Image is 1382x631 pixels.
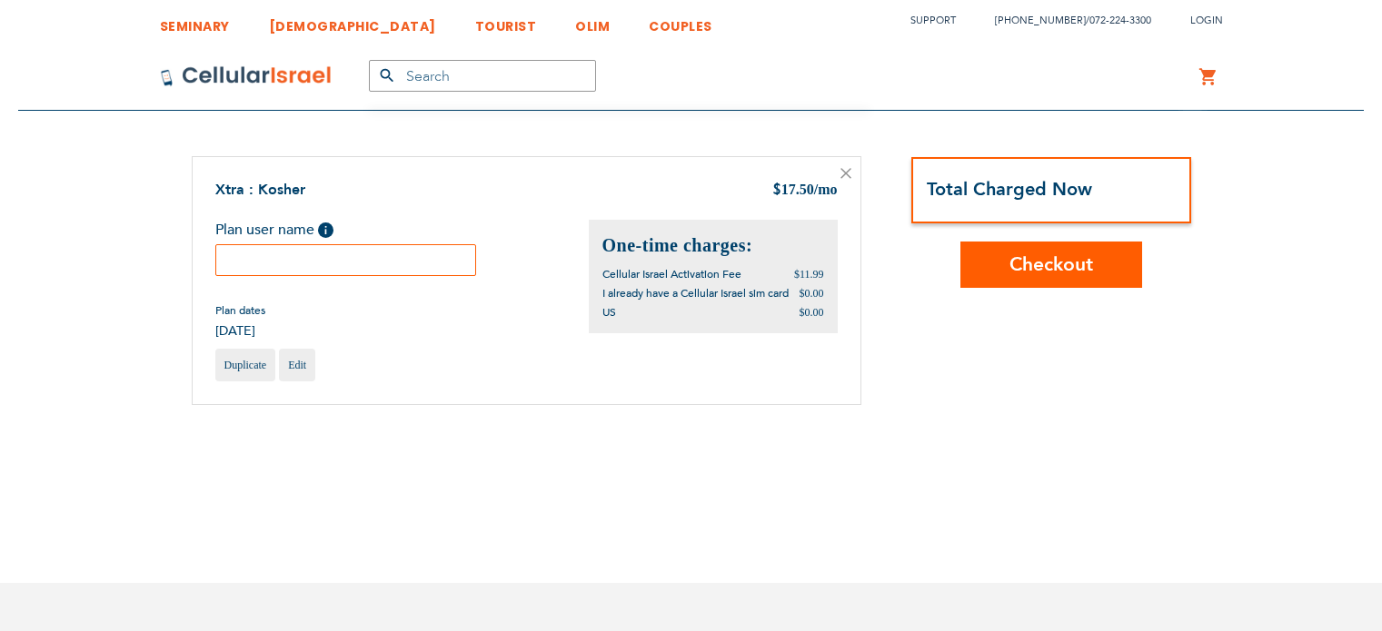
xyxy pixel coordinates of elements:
span: /mo [814,182,838,197]
span: $11.99 [794,268,824,281]
span: Login [1190,14,1223,27]
a: 072-224-3300 [1089,14,1151,27]
a: TOURIST [475,5,537,38]
a: [DEMOGRAPHIC_DATA] [269,5,436,38]
span: Edit [288,359,306,371]
span: Cellular Israel Activation Fee [602,267,741,281]
li: / [977,7,1151,34]
span: I already have a Cellular Israel sim card [602,286,789,301]
button: Checkout [960,242,1142,288]
a: Xtra : Kosher [215,180,305,200]
span: Help [318,222,333,238]
a: [PHONE_NUMBER] [995,14,1086,27]
a: OLIM [575,5,610,38]
span: $ [772,181,781,202]
a: Edit [279,349,315,381]
a: COUPLES [649,5,712,38]
span: [DATE] [215,322,265,340]
span: $0.00 [800,306,824,319]
span: Checkout [1009,251,1093,278]
span: US [602,305,616,320]
input: Search [369,60,596,92]
a: SEMINARY [160,5,230,38]
span: $0.00 [800,287,824,300]
span: Duplicate [224,359,267,371]
span: Plan user name [215,220,314,240]
div: 17.50 [772,180,838,202]
h2: One-time charges: [602,233,824,258]
img: Cellular Israel Logo [160,65,333,87]
strong: Total Charged Now [927,177,1092,202]
span: Plan dates [215,303,265,318]
a: Support [910,14,956,27]
a: Duplicate [215,349,276,381]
